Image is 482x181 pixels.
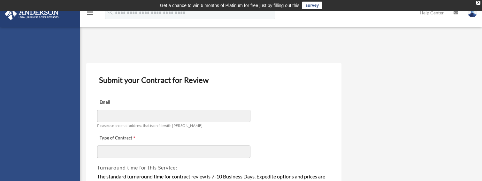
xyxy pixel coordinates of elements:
[96,73,331,87] h3: Submit your Contract for Review
[468,8,477,17] img: User Pic
[86,9,94,17] i: menu
[160,2,300,9] div: Get a chance to win 6 months of Platinum for free just by filling out this
[97,123,203,128] span: Please use an email address that is on file with [PERSON_NAME]
[302,2,322,9] a: survey
[97,164,177,170] span: Turnaround time for this Service:
[476,1,480,5] div: close
[86,11,94,17] a: menu
[3,8,61,20] img: Anderson Advisors Platinum Portal
[107,9,114,16] i: search
[97,134,161,143] label: Type of Contract
[97,98,161,107] label: Email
